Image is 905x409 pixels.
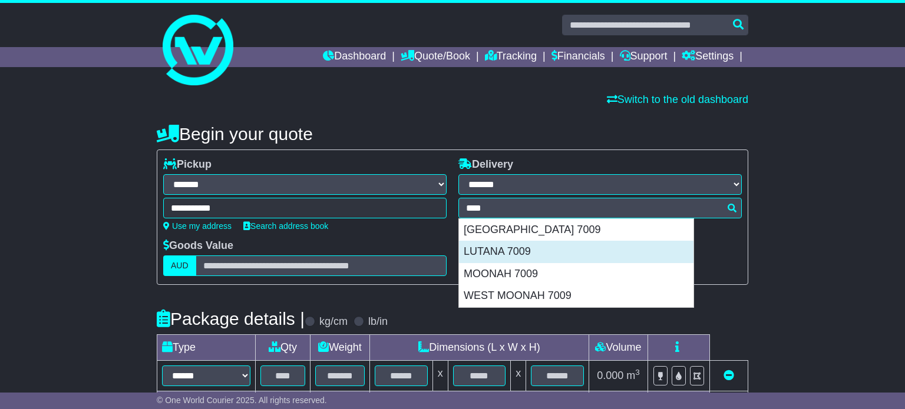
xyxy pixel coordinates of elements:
[459,285,693,307] div: WEST MOONAH 7009
[485,47,537,67] a: Tracking
[589,335,648,361] td: Volume
[163,255,196,276] label: AUD
[157,395,327,405] span: © One World Courier 2025. All rights reserved.
[458,198,742,218] typeahead: Please provide city
[459,219,693,241] div: [GEOGRAPHIC_DATA] 7009
[311,335,370,361] td: Weight
[635,368,640,377] sup: 3
[157,309,305,328] h4: Package details |
[511,361,526,391] td: x
[682,47,734,67] a: Settings
[163,221,232,231] a: Use my address
[163,240,233,252] label: Goods Value
[620,47,668,67] a: Support
[597,370,623,381] span: 0.000
[432,361,448,391] td: x
[157,124,748,144] h4: Begin your quote
[551,47,605,67] a: Financials
[319,315,348,328] label: kg/cm
[163,158,212,171] label: Pickup
[157,335,256,361] td: Type
[626,370,640,381] span: m
[256,335,311,361] td: Qty
[323,47,386,67] a: Dashboard
[369,335,589,361] td: Dimensions (L x W x H)
[459,263,693,285] div: MOONAH 7009
[607,94,748,105] a: Switch to the old dashboard
[459,241,693,263] div: LUTANA 7009
[724,370,734,381] a: Remove this item
[243,221,328,231] a: Search address book
[368,315,388,328] label: lb/in
[458,158,513,171] label: Delivery
[401,47,470,67] a: Quote/Book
